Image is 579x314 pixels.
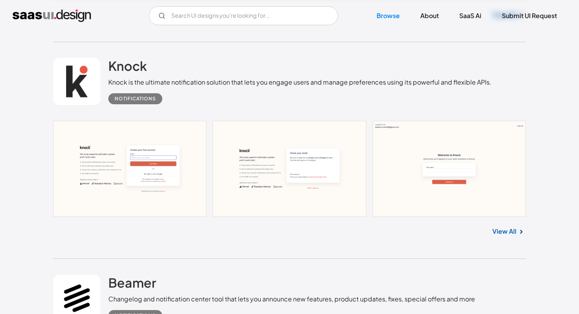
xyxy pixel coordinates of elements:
a: Beamer [108,275,156,294]
h2: Beamer [108,275,156,290]
input: Search UI designs you're looking for... [149,6,338,25]
a: Submit UI Request [492,7,566,24]
a: About [411,7,448,24]
div: Changelog and notification center tool that lets you announce new features, product updates, fixe... [108,294,475,304]
form: Email Form [149,6,338,25]
div: Knock is the ultimate notification solution that lets you engage users and manage preferences usi... [108,78,492,87]
h2: Knock [108,58,147,74]
a: Browse [367,7,409,24]
a: View All [492,227,516,236]
a: Knock [108,58,147,78]
a: home [13,9,91,22]
div: Notifications [115,94,156,103]
a: SaaS Ai [450,7,491,24]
